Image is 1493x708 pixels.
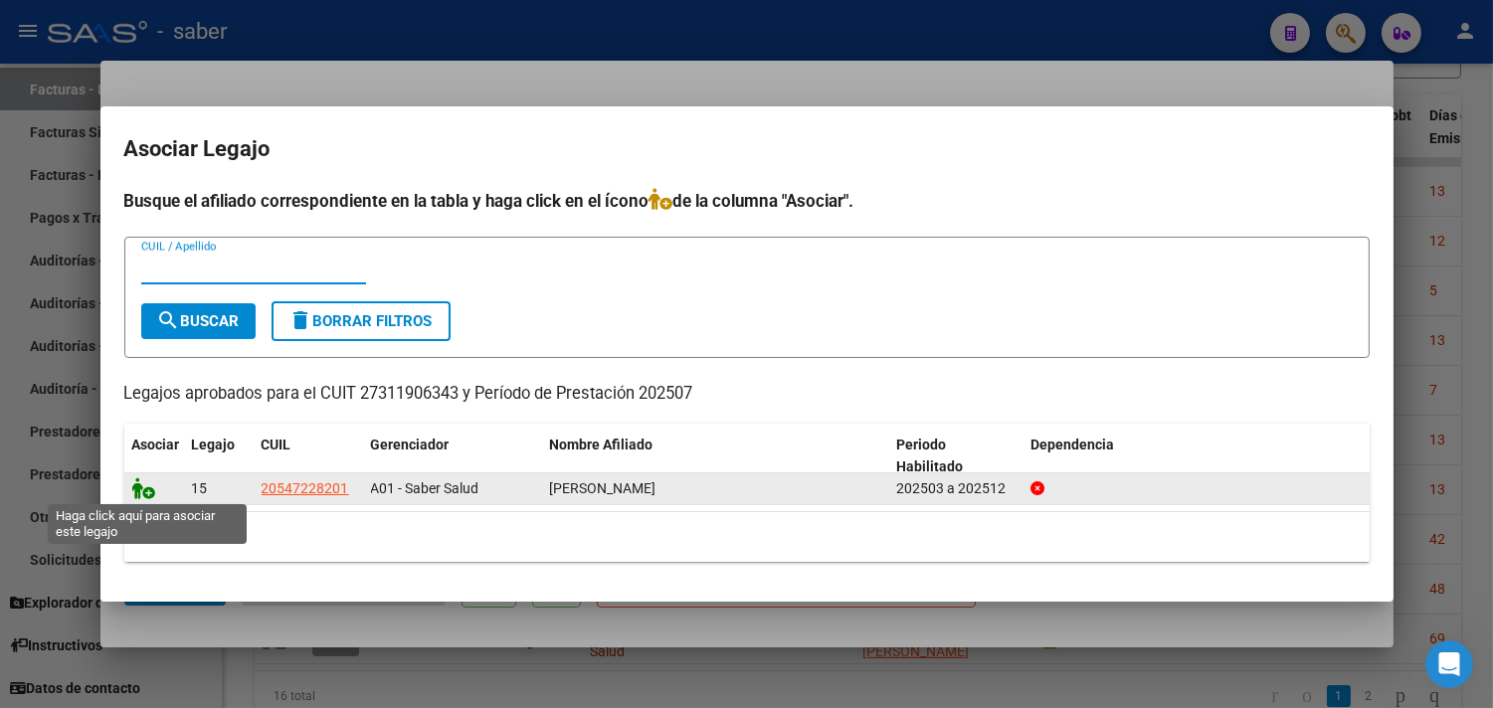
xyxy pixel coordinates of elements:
span: Buscar [157,312,240,330]
div: Soporte [71,235,125,256]
span: 15 [192,480,208,496]
span: A01 - Saber Salud [371,480,479,496]
span: FERREIRA FERNANDEZ VALENTINO NOAH FRANCE [550,480,656,496]
span: Nombre Afiliado [550,437,653,452]
h2: Asociar Legajo [124,130,1370,168]
h1: Mensajes [150,8,253,42]
div: • Hace 13sem [129,308,225,329]
p: Legajos aprobados para el CUIT 27311906343 y Período de Prestación 202507 [124,382,1370,407]
span: Gerenciador [371,437,450,452]
div: Soporte [71,308,125,329]
button: Mensajes [199,525,398,605]
datatable-header-cell: CUIL [254,424,363,489]
button: Borrar Filtros [272,301,451,341]
datatable-header-cell: Periodo Habilitado [888,424,1023,489]
span: 20547228201 [262,480,349,496]
iframe: Intercom live chat [1425,640,1473,688]
div: Soporte [71,161,125,182]
mat-icon: delete [289,308,313,332]
button: Envíanos un mensaje [85,464,314,504]
datatable-header-cell: Asociar [124,424,184,489]
div: Soporte [71,88,125,108]
datatable-header-cell: Dependencia [1023,424,1370,489]
span: 📣 Res. 01/2025: Nuevos Movimientos Hola [PERSON_NAME]! Te traemos las últimas Altas y Bajas relac... [71,216,1343,232]
div: Profile image for Soporte [23,288,63,328]
mat-icon: search [157,308,181,332]
div: Profile image for Soporte [23,68,63,107]
datatable-header-cell: Nombre Afiliado [542,424,889,489]
span: Periodo Habilitado [896,437,963,475]
span: Asociar [132,437,180,452]
span: Mensajes [262,575,335,589]
div: • Hace 2sem [129,88,216,108]
div: Profile image for Soporte [23,215,63,255]
span: Legajo [192,437,236,452]
div: Profile image for Soporte [23,141,63,181]
div: 202503 a 202512 [896,477,1015,500]
div: • Hace 9sem [129,161,216,182]
datatable-header-cell: Legajo [184,424,254,489]
datatable-header-cell: Gerenciador [363,424,542,489]
span: Dependencia [1030,437,1114,452]
span: CUIL [262,437,291,452]
button: Buscar [141,303,256,339]
span: Cualquier duda estamos a su disposición, que tenga un lindo dia! [71,289,527,305]
span: Inicio [81,575,117,589]
div: • Hace 12sem [129,235,225,256]
h4: Busque el afiliado correspondiente en la tabla y haga click en el ícono de la columna "Asociar". [124,188,1370,214]
div: 1 registros [124,512,1370,562]
span: Borrar Filtros [289,312,433,330]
